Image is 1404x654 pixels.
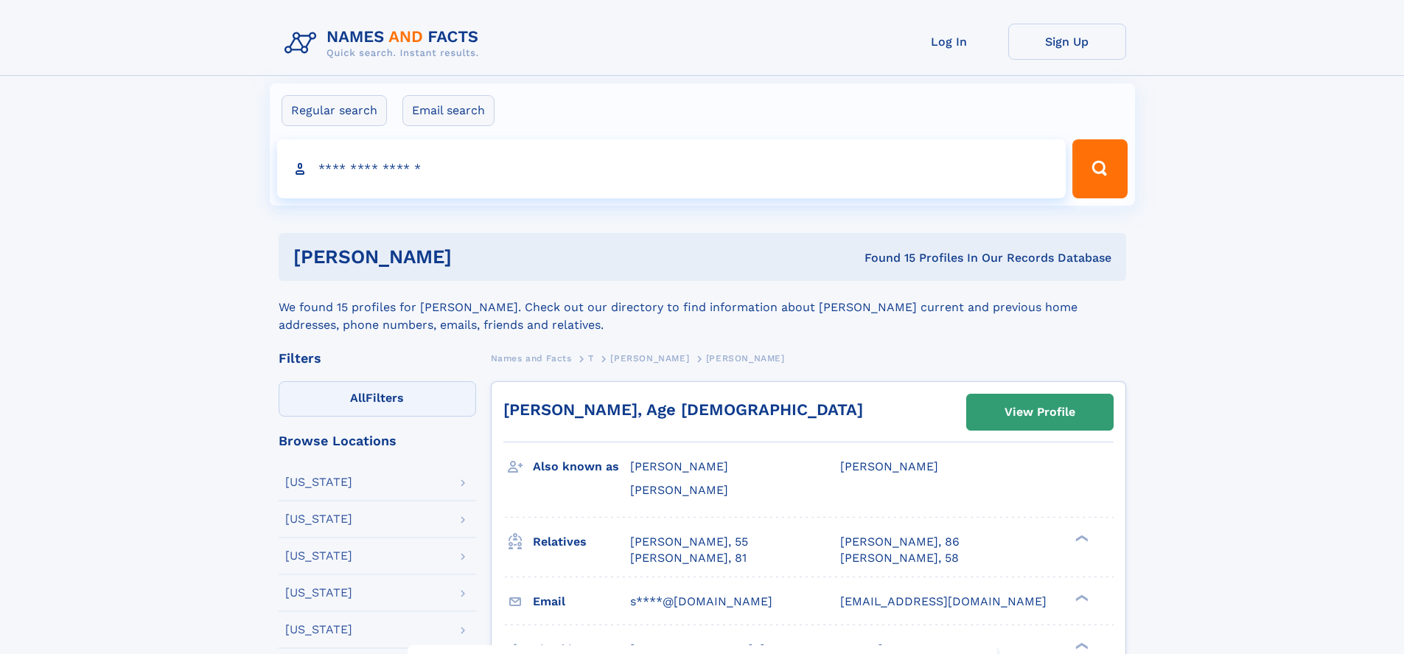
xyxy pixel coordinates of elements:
div: View Profile [1005,395,1075,429]
a: Log In [890,24,1008,60]
div: ❯ [1072,593,1089,602]
div: ❯ [1072,641,1089,650]
a: Names and Facts [491,349,572,367]
div: Filters [279,352,476,365]
div: We found 15 profiles for [PERSON_NAME]. Check out our directory to find information about [PERSON... [279,281,1126,334]
a: T [588,349,594,367]
div: [US_STATE] [285,587,352,599]
a: [PERSON_NAME] [610,349,689,367]
div: [US_STATE] [285,624,352,636]
span: [PERSON_NAME] [610,353,689,363]
label: Regular search [282,95,387,126]
div: [US_STATE] [285,550,352,562]
div: [US_STATE] [285,513,352,525]
div: Browse Locations [279,434,476,448]
input: search input [277,139,1066,198]
span: [PERSON_NAME] [840,459,938,473]
label: Email search [402,95,495,126]
div: ❯ [1072,533,1089,543]
span: T [588,353,594,363]
div: Found 15 Profiles In Our Records Database [658,250,1111,266]
img: Logo Names and Facts [279,24,491,63]
a: [PERSON_NAME], Age [DEMOGRAPHIC_DATA] [503,400,863,419]
a: [PERSON_NAME], 81 [630,550,747,566]
a: Sign Up [1008,24,1126,60]
span: [PERSON_NAME] [630,483,728,497]
button: Search Button [1072,139,1127,198]
span: [PERSON_NAME] [630,459,728,473]
a: [PERSON_NAME], 58 [840,550,959,566]
span: [EMAIL_ADDRESS][DOMAIN_NAME] [840,594,1047,608]
label: Filters [279,381,476,417]
span: All [350,391,366,405]
h3: Also known as [533,454,630,479]
a: [PERSON_NAME], 55 [630,534,748,550]
a: [PERSON_NAME], 86 [840,534,960,550]
h1: [PERSON_NAME] [293,248,658,266]
div: [US_STATE] [285,476,352,488]
span: [PERSON_NAME] [706,353,785,363]
h3: Relatives [533,529,630,554]
h3: Email [533,589,630,614]
a: View Profile [967,394,1113,430]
